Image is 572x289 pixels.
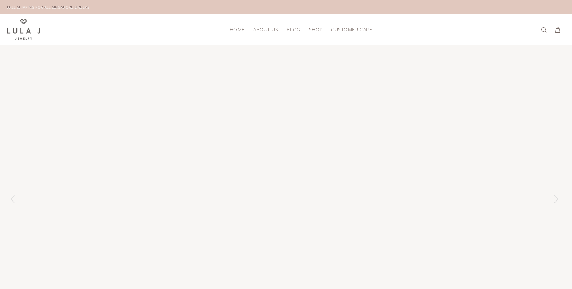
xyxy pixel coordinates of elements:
[230,27,245,32] span: HOME
[331,27,372,32] span: Customer Care
[327,24,372,35] a: Customer Care
[253,27,278,32] span: About Us
[249,24,282,35] a: About Us
[226,24,249,35] a: HOME
[305,24,327,35] a: Shop
[309,27,323,32] span: Shop
[282,24,304,35] a: Blog
[7,3,89,11] div: FREE SHIPPING FOR ALL SINGAPORE ORDERS
[287,27,300,32] span: Blog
